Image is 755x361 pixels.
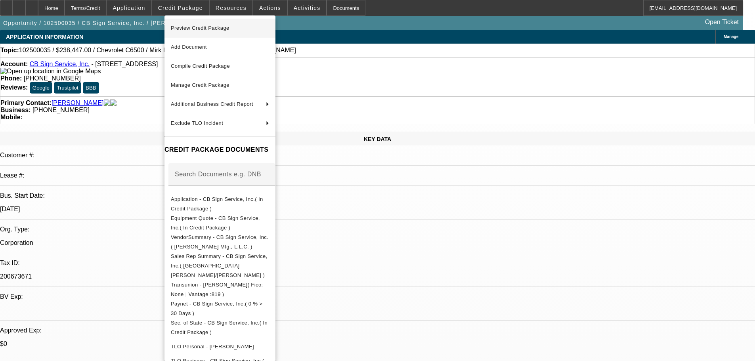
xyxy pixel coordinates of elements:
span: Exclude TLO Incident [171,120,223,126]
span: Transunion - [PERSON_NAME]( Fico: None | Vantage :819 ) [171,282,263,297]
button: Equipment Quote - CB Sign Service, Inc.( In Credit Package ) [164,214,275,233]
button: Transunion - French, Tom( Fico: None | Vantage :819 ) [164,280,275,299]
span: Equipment Quote - CB Sign Service, Inc.( In Credit Package ) [171,215,260,231]
span: Preview Credit Package [171,25,229,31]
span: Additional Business Credit Report [171,101,253,107]
span: Add Document [171,44,207,50]
span: Application - CB Sign Service, Inc.( In Credit Package ) [171,196,263,212]
mat-label: Search Documents e.g. DNB [175,171,261,178]
button: Application - CB Sign Service, Inc.( In Credit Package ) [164,195,275,214]
span: Sales Rep Summary - CB Sign Service, Inc.( [GEOGRAPHIC_DATA][PERSON_NAME]/[PERSON_NAME] ) [171,253,268,278]
button: Sales Rep Summary - CB Sign Service, Inc.( Mansfield, Jeff/Hammond, Tommy ) [164,252,275,280]
span: Compile Credit Package [171,63,230,69]
button: VendorSummary - CB Sign Service, Inc.( Wilkie Mfg., L.L.C. ) [164,233,275,252]
span: TLO Personal - [PERSON_NAME] [171,344,254,350]
span: Paynet - CB Sign Service, Inc.( 0 % > 30 Days ) [171,301,262,316]
span: VendorSummary - CB Sign Service, Inc.( [PERSON_NAME] Mfg., L.L.C. ) [171,234,268,250]
button: Sec. of State - CB Sign Service, Inc.( In Credit Package ) [164,318,275,337]
button: Paynet - CB Sign Service, Inc.( 0 % > 30 Days ) [164,299,275,318]
span: Manage Credit Package [171,82,229,88]
button: TLO Personal - French, Tom [164,337,275,356]
h4: CREDIT PACKAGE DOCUMENTS [164,145,275,155]
span: Sec. of State - CB Sign Service, Inc.( In Credit Package ) [171,320,268,335]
